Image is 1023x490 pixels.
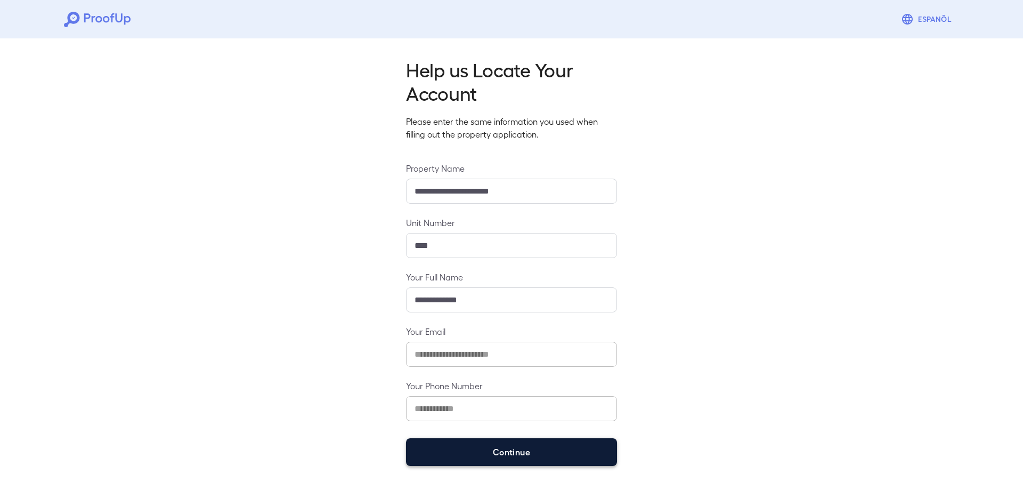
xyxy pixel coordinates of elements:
button: Continue [406,438,617,466]
label: Your Full Name [406,271,617,283]
button: Espanõl [897,9,959,30]
label: Property Name [406,162,617,174]
label: Unit Number [406,216,617,229]
label: Your Phone Number [406,380,617,392]
label: Your Email [406,325,617,338]
p: Please enter the same information you used when filling out the property application. [406,115,617,141]
h2: Help us Locate Your Account [406,58,617,105]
